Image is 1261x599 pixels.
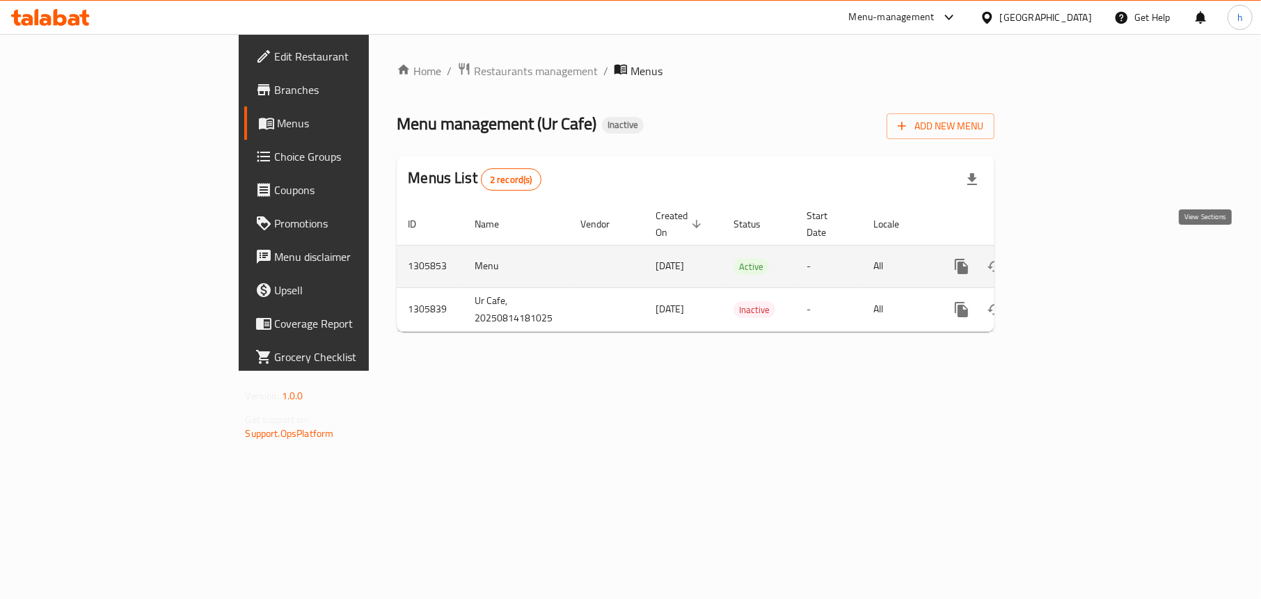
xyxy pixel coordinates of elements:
nav: breadcrumb [397,62,994,80]
span: Menu disclaimer [275,248,438,265]
a: Choice Groups [244,140,450,173]
span: Add New Menu [898,118,983,135]
span: Upsell [275,282,438,298]
button: more [945,293,978,326]
a: Support.OpsPlatform [246,424,334,442]
span: Promotions [275,215,438,232]
button: Add New Menu [887,113,994,139]
span: Vendor [580,216,628,232]
a: Coupons [244,173,450,207]
a: Menus [244,106,450,140]
span: Menus [630,63,663,79]
span: Edit Restaurant [275,48,438,65]
span: Inactive [733,302,775,318]
td: - [795,245,862,287]
span: Version: [246,387,280,405]
div: Active [733,258,769,275]
li: / [447,63,452,79]
button: Change Status [978,293,1012,326]
a: Restaurants management [457,62,598,80]
td: Menu [463,245,569,287]
div: Total records count [481,168,541,191]
span: Get support on: [246,410,310,429]
div: Inactive [733,301,775,318]
button: Change Status [978,250,1012,283]
a: Grocery Checklist [244,340,450,374]
span: Coupons [275,182,438,198]
span: Choice Groups [275,148,438,165]
td: Ur Cafe, 20250814181025 [463,287,569,331]
div: Inactive [602,117,644,134]
h2: Menus List [408,168,541,191]
td: All [862,245,934,287]
span: Menu management ( Ur Cafe ) [397,108,596,139]
span: 1.0.0 [282,387,303,405]
span: Status [733,216,779,232]
a: Edit Restaurant [244,40,450,73]
th: Actions [934,203,1090,246]
span: Locale [873,216,917,232]
div: Export file [955,163,989,196]
span: Inactive [602,119,644,131]
a: Promotions [244,207,450,240]
span: ID [408,216,434,232]
div: Menu-management [849,9,935,26]
span: Restaurants management [474,63,598,79]
table: enhanced table [397,203,1090,332]
span: Active [733,259,769,275]
span: Start Date [807,207,846,241]
span: [DATE] [656,257,684,275]
td: - [795,287,862,331]
li: / [603,63,608,79]
span: 2 record(s) [482,173,541,186]
td: All [862,287,934,331]
span: Branches [275,81,438,98]
span: Coverage Report [275,315,438,332]
span: Created On [656,207,706,241]
a: Coverage Report [244,307,450,340]
span: h [1237,10,1243,25]
button: more [945,250,978,283]
span: Menus [278,115,438,131]
span: Grocery Checklist [275,349,438,365]
a: Branches [244,73,450,106]
span: [DATE] [656,300,684,318]
a: Upsell [244,273,450,307]
span: Name [475,216,517,232]
a: Menu disclaimer [244,240,450,273]
div: [GEOGRAPHIC_DATA] [1000,10,1092,25]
